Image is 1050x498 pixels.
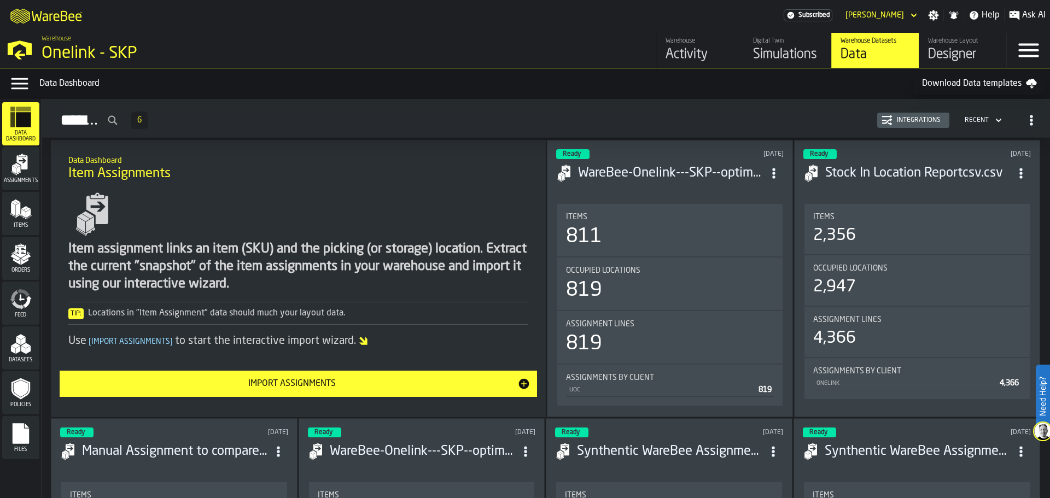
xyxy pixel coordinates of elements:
div: ItemListCard- [51,140,546,417]
span: Ready [563,151,581,157]
div: 819 [566,279,602,301]
div: DropdownMenuValue-4 [960,114,1004,127]
div: Activity [666,46,735,63]
div: stat-Occupied Locations [804,255,1030,306]
label: button-toggle-Help [964,9,1004,22]
div: status-3 2 [60,427,94,437]
span: Files [2,447,39,453]
div: Manual Assignment to compare 06032025 [82,443,269,460]
div: stat-Items [557,204,783,256]
div: Title [566,373,774,382]
span: Assignments by Client [566,373,654,382]
div: Warehouse Datasets [841,37,910,45]
div: Designer [928,46,997,63]
span: Items [2,222,39,229]
span: Data Dashboard [2,130,39,142]
section: card-AssignmentDashboardCard [556,202,784,408]
div: Title [566,320,774,329]
span: Feed [2,312,39,318]
div: 819 [566,333,602,355]
div: title-Item Assignments [60,149,538,188]
li: menu Orders [2,237,39,280]
span: Ask AI [1022,9,1046,22]
div: ItemListCard-DashboardItemContainer [547,140,793,417]
div: Data [841,46,910,63]
a: link-to-/wh/i/6ad9c8fa-2ae6-41be-a08f-bf7f8b696bbc/data [831,33,919,68]
span: Items [813,213,835,221]
div: stat-Items [804,204,1030,254]
div: Updated: 2/13/2025, 3:53:49 PM Created: 2/13/2025, 3:53:44 PM [440,429,536,436]
span: Help [982,9,1000,22]
div: stat-Assignment lines [804,307,1030,357]
div: Use to start the interactive import wizard. [68,333,529,349]
div: Updated: 3/9/2025, 11:32:32 AM Created: 3/9/2025, 11:27:54 AM [192,429,288,436]
div: Synthentic WareBee Assignment 25-01-07.csv [825,443,1011,460]
span: Ready [314,429,332,436]
div: Title [566,213,774,221]
span: Ready [809,429,827,436]
div: stat-Assignments by Client [804,358,1030,399]
li: menu Assignments [2,147,39,191]
span: Item Assignments [68,165,171,183]
h3: Stock In Location Reportcsv.csv [825,165,1011,182]
section: card-AssignmentDashboardCard [803,202,1031,401]
h3: Synthentic WareBee Assignment [DATE].csv [577,443,763,460]
div: stat-Assignments by Client [557,365,783,406]
span: Occupied Locations [566,266,640,275]
div: status-3 2 [803,149,837,159]
div: ONELINK [815,380,995,387]
span: Warehouse [42,35,71,43]
button: button-Integrations [877,113,949,128]
span: Assignments [2,178,39,184]
div: Title [813,315,1021,324]
div: DropdownMenuValue-4 [965,116,989,124]
h3: WareBee-Onelink---SKP--optimised-assignment--2025-06-13-0934--6ad9c8fa--11eb006a.csv [578,165,764,182]
a: link-to-/wh/i/6ad9c8fa-2ae6-41be-a08f-bf7f8b696bbc/designer [919,33,1006,68]
li: menu Files [2,416,39,460]
a: link-to-/wh/i/6ad9c8fa-2ae6-41be-a08f-bf7f8b696bbc/settings/billing [784,9,832,21]
button: button-Import Assignments [60,371,538,397]
div: UOC [568,386,754,394]
label: Need Help? [1037,366,1049,427]
div: Import Assignments [66,377,518,390]
div: Warehouse Layout [928,37,997,45]
div: Title [813,367,1021,376]
div: DropdownMenuValue-Danny Brown [841,9,919,22]
div: status-3 2 [308,427,341,437]
div: Data Dashboard [39,77,913,90]
div: Updated: 1/8/2025, 3:04:27 PM Created: 1/8/2025, 3:04:21 PM [687,429,783,436]
span: Subscribed [798,11,830,19]
span: ] [170,338,173,345]
div: status-3 2 [803,427,836,437]
li: menu Items [2,192,39,236]
div: status-3 2 [556,149,590,159]
span: Occupied Locations [813,264,888,273]
h2: button-Assignments [42,99,1050,138]
div: Title [813,264,1021,273]
span: Policies [2,402,39,408]
div: Locations in "Item Assignment" data should much your layout data. [68,307,529,320]
div: Menu Subscription [784,9,832,21]
a: link-to-/wh/i/6ad9c8fa-2ae6-41be-a08f-bf7f8b696bbc/simulations [744,33,831,68]
label: button-toggle-Ask AI [1005,9,1050,22]
span: Assignment lines [566,320,634,329]
div: StatList-item-ONELINK [813,376,1021,390]
span: 6 [137,116,142,124]
div: Title [813,213,1021,221]
li: menu Policies [2,371,39,415]
div: Item assignment links an item (SKU) and the picking (or storage) location. Extract the current "s... [68,241,529,293]
label: button-toggle-Data Menu [4,73,35,95]
span: Datasets [2,357,39,363]
span: Ready [810,151,828,157]
span: Assignments by Client [813,367,901,376]
span: [ [89,338,91,345]
div: Updated: 1/7/2025, 2:16:07 PM Created: 1/7/2025, 2:16:00 PM [935,429,1031,436]
span: Ready [562,429,580,436]
div: ButtonLoadMore-Load More-Prev-First-Last [126,112,153,129]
